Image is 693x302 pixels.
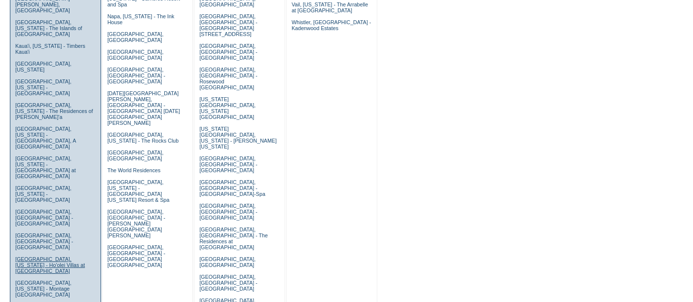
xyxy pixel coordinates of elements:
a: [GEOGRAPHIC_DATA], [US_STATE] - [GEOGRAPHIC_DATA] [US_STATE] Resort & Spa [108,179,170,203]
a: Napa, [US_STATE] - The Ink House [108,13,175,25]
a: [US_STATE][GEOGRAPHIC_DATA], [US_STATE][GEOGRAPHIC_DATA] [199,96,255,120]
a: [GEOGRAPHIC_DATA], [US_STATE] - The Residences of [PERSON_NAME]'a [15,102,93,120]
a: [GEOGRAPHIC_DATA], [GEOGRAPHIC_DATA] - The Residences at [GEOGRAPHIC_DATA] [199,226,268,250]
a: [GEOGRAPHIC_DATA], [US_STATE] - [GEOGRAPHIC_DATA], A [GEOGRAPHIC_DATA] [15,126,76,150]
a: [GEOGRAPHIC_DATA], [GEOGRAPHIC_DATA] - Rosewood [GEOGRAPHIC_DATA] [199,67,257,90]
a: [GEOGRAPHIC_DATA], [GEOGRAPHIC_DATA] - [GEOGRAPHIC_DATA] [GEOGRAPHIC_DATA] [108,244,165,268]
a: [GEOGRAPHIC_DATA], [GEOGRAPHIC_DATA] - [GEOGRAPHIC_DATA] [199,203,257,221]
a: [GEOGRAPHIC_DATA], [GEOGRAPHIC_DATA] [108,31,164,43]
a: [GEOGRAPHIC_DATA], [US_STATE] - Montage [GEOGRAPHIC_DATA] [15,280,72,298]
a: [GEOGRAPHIC_DATA], [GEOGRAPHIC_DATA] - [GEOGRAPHIC_DATA] [15,232,73,250]
a: [US_STATE][GEOGRAPHIC_DATA], [US_STATE] - [PERSON_NAME] [US_STATE] [199,126,277,150]
a: [GEOGRAPHIC_DATA], [GEOGRAPHIC_DATA] - [GEOGRAPHIC_DATA] [199,155,257,173]
a: [GEOGRAPHIC_DATA], [US_STATE] - [GEOGRAPHIC_DATA] [15,185,72,203]
a: [GEOGRAPHIC_DATA], [GEOGRAPHIC_DATA] [199,256,255,268]
a: Vail, [US_STATE] - The Arrabelle at [GEOGRAPHIC_DATA] [292,1,368,13]
a: Whistler, [GEOGRAPHIC_DATA] - Kadenwood Estates [292,19,371,31]
a: [GEOGRAPHIC_DATA], [US_STATE] [15,61,72,73]
a: [GEOGRAPHIC_DATA], [GEOGRAPHIC_DATA] - [PERSON_NAME][GEOGRAPHIC_DATA][PERSON_NAME] [108,209,165,238]
a: [GEOGRAPHIC_DATA], [GEOGRAPHIC_DATA] - [GEOGRAPHIC_DATA] [199,274,257,292]
a: [GEOGRAPHIC_DATA], [GEOGRAPHIC_DATA] - [GEOGRAPHIC_DATA] [199,43,257,61]
a: [GEOGRAPHIC_DATA], [US_STATE] - The Rocks Club [108,132,179,144]
a: [GEOGRAPHIC_DATA], [GEOGRAPHIC_DATA] - [GEOGRAPHIC_DATA]-Spa [199,179,265,197]
a: [GEOGRAPHIC_DATA], [GEOGRAPHIC_DATA] - [GEOGRAPHIC_DATA] [15,209,73,226]
a: [GEOGRAPHIC_DATA], [GEOGRAPHIC_DATA] - [GEOGRAPHIC_DATA] [108,67,165,84]
a: [GEOGRAPHIC_DATA], [US_STATE] - [GEOGRAPHIC_DATA] at [GEOGRAPHIC_DATA] [15,155,76,179]
a: [GEOGRAPHIC_DATA], [US_STATE] - Ho'olei Villas at [GEOGRAPHIC_DATA] [15,256,85,274]
a: [DATE][GEOGRAPHIC_DATA][PERSON_NAME], [GEOGRAPHIC_DATA] - [GEOGRAPHIC_DATA] [DATE][GEOGRAPHIC_DAT... [108,90,180,126]
a: [GEOGRAPHIC_DATA], [GEOGRAPHIC_DATA] [108,150,164,161]
a: The World Residences [108,167,161,173]
a: [GEOGRAPHIC_DATA], [GEOGRAPHIC_DATA] [108,49,164,61]
a: Kaua'i, [US_STATE] - Timbers Kaua'i [15,43,85,55]
a: [GEOGRAPHIC_DATA], [US_STATE] - The Islands of [GEOGRAPHIC_DATA] [15,19,82,37]
a: [GEOGRAPHIC_DATA], [US_STATE] - [GEOGRAPHIC_DATA] [15,78,72,96]
a: [GEOGRAPHIC_DATA], [GEOGRAPHIC_DATA] - [GEOGRAPHIC_DATA][STREET_ADDRESS] [199,13,257,37]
